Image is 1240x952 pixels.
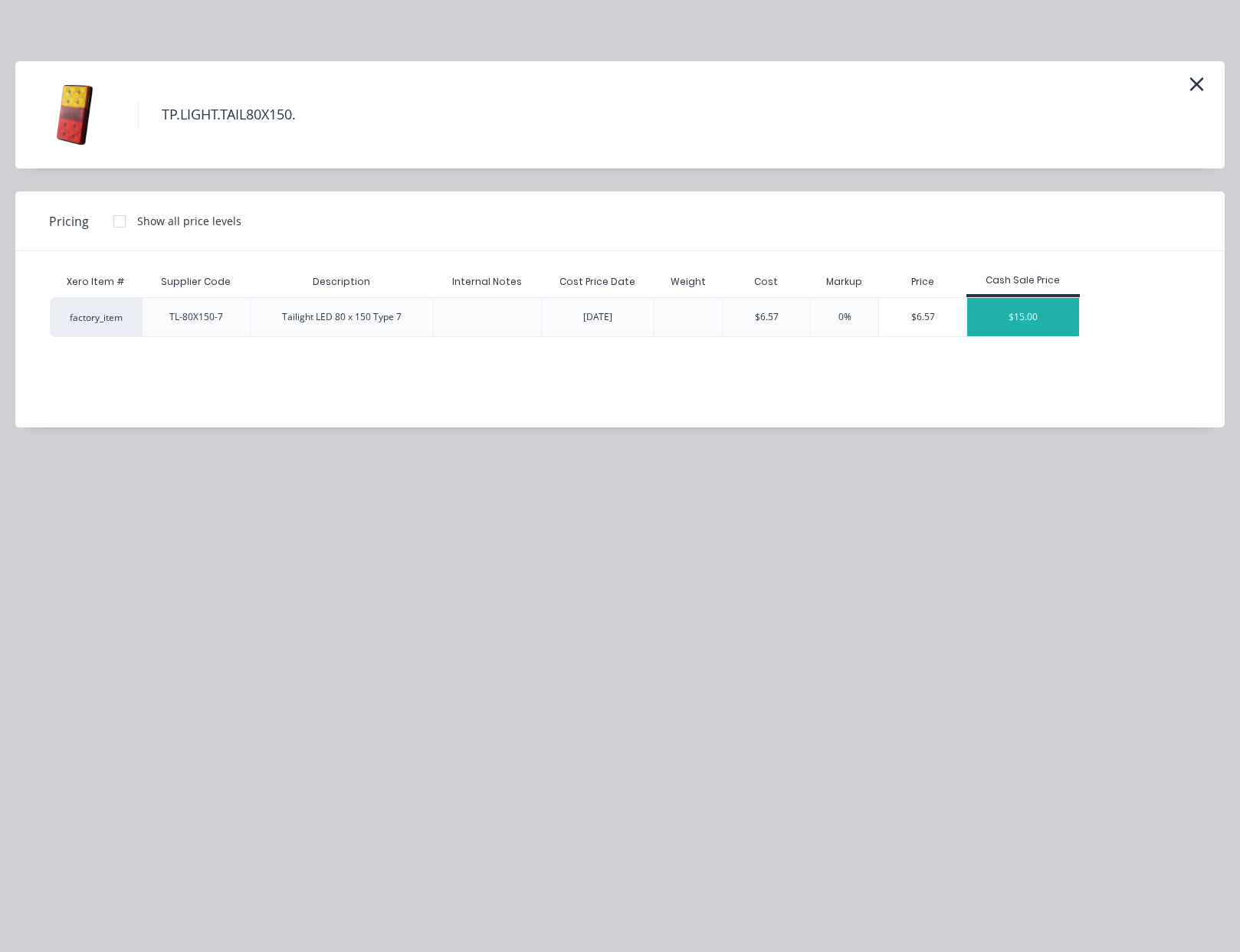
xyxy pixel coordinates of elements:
div: Markup [810,267,878,297]
div: Show all price levels [137,213,241,229]
div: factory_item [50,297,142,337]
div: Cost [722,267,810,297]
div: Description [300,263,382,301]
div: $15.00 [967,298,1079,336]
h4: TP.LIGHT.TAIL80X150. [138,100,319,129]
div: Price [878,267,966,297]
div: 0% [838,310,851,324]
div: Cash Sale Price [966,273,1080,287]
div: $6.57 [755,310,779,324]
div: Internal Notes [440,263,534,301]
div: $6.57 [879,298,966,336]
span: Pricing [49,212,89,231]
div: Tailight LED 80 x 150 Type 7 [282,310,402,324]
div: Xero Item # [50,267,142,297]
div: Supplier Code [149,263,243,301]
div: Weight [658,263,718,301]
img: TP.LIGHT.TAIL80X150. [38,77,115,153]
div: Cost Price Date [547,263,648,301]
div: TL-80X150-7 [169,310,223,324]
div: [DATE] [583,310,612,324]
